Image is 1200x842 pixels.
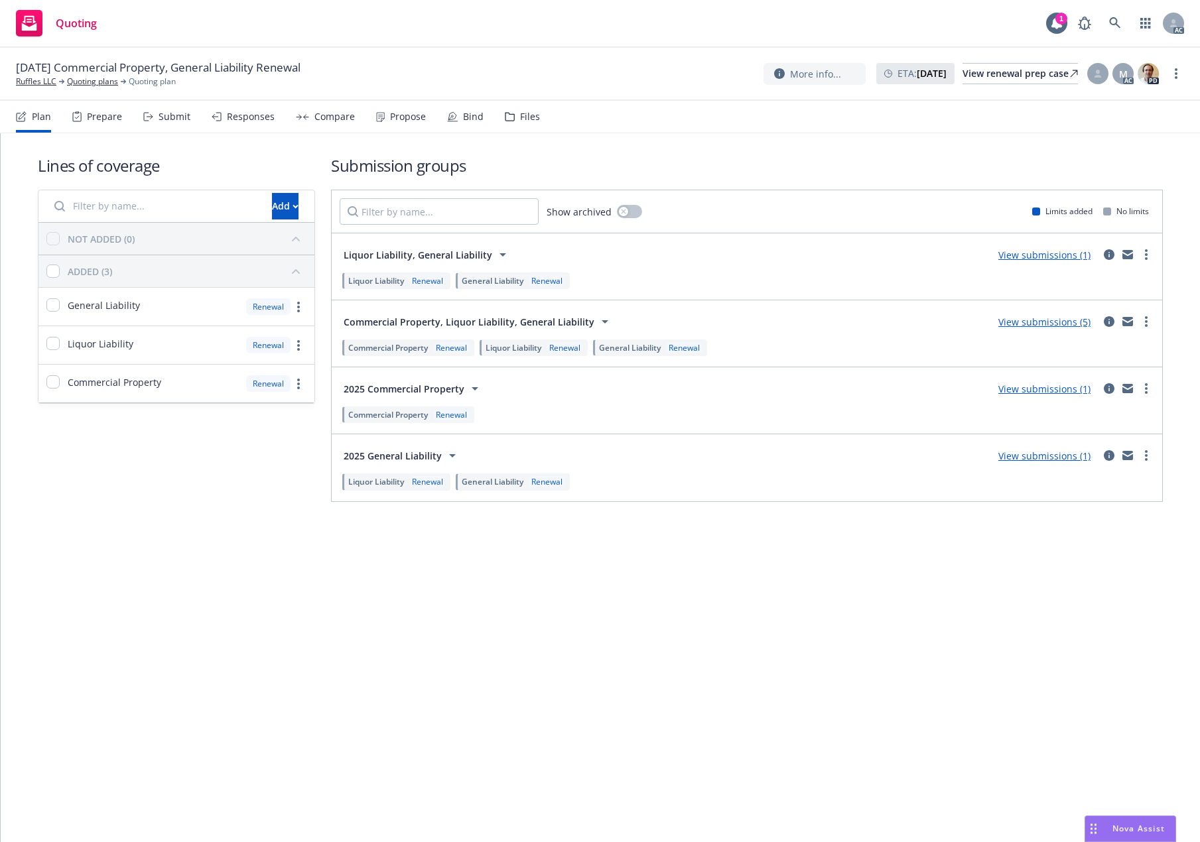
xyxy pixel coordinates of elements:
[32,111,51,122] div: Plan
[331,154,1163,176] h1: Submission groups
[344,382,464,396] span: 2025 Commercial Property
[963,64,1078,84] div: View renewal prep case
[433,409,470,420] div: Renewal
[159,111,190,122] div: Submit
[1138,381,1154,396] a: more
[666,342,702,353] div: Renewal
[998,249,1091,261] a: View submissions (1)
[68,228,306,249] button: NOT ADDED (0)
[227,111,275,122] div: Responses
[340,308,617,335] button: Commercial Property, Liquor Liability, General Liability
[344,248,492,262] span: Liquor Liability, General Liability
[462,476,523,487] span: General Liability
[790,67,841,81] span: More info...
[1101,448,1117,463] a: circleInformation
[246,375,291,392] div: Renewal
[917,67,947,80] strong: [DATE]
[68,265,112,278] div: ADDED (3)
[1138,314,1154,330] a: more
[314,111,355,122] div: Compare
[68,298,140,312] span: General Liability
[898,66,947,80] span: ETA :
[1085,815,1176,842] button: Nova Assist
[1120,247,1136,263] a: mail
[246,337,291,353] div: Renewal
[68,261,306,282] button: ADDED (3)
[87,111,122,122] div: Prepare
[998,450,1091,462] a: View submissions (1)
[38,154,315,176] h1: Lines of coverage
[433,342,470,353] div: Renewal
[1119,67,1128,81] span: M
[547,342,583,353] div: Renewal
[998,383,1091,395] a: View submissions (1)
[129,76,176,88] span: Quoting plan
[409,275,446,286] div: Renewal
[344,315,594,329] span: Commercial Property, Liquor Liability, General Liability
[486,342,541,353] span: Liquor Liability
[963,63,1078,84] a: View renewal prep case
[16,60,300,76] span: [DATE] Commercial Property, General Liability Renewal
[291,376,306,392] a: more
[272,193,299,219] button: Add
[1103,206,1149,217] div: No limits
[764,63,866,85] button: More info...
[348,275,404,286] span: Liquor Liability
[291,337,306,353] a: more
[463,111,484,122] div: Bind
[462,275,523,286] span: General Liability
[1120,314,1136,330] a: mail
[344,449,442,463] span: 2025 General Liability
[56,18,97,29] span: Quoting
[1032,206,1093,217] div: Limits added
[529,275,565,286] div: Renewal
[1138,63,1159,84] img: photo
[1085,816,1102,841] div: Drag to move
[68,337,133,351] span: Liquor Liability
[1120,448,1136,463] a: mail
[348,342,428,353] span: Commercial Property
[998,316,1091,328] a: View submissions (5)
[1101,314,1117,330] a: circleInformation
[291,299,306,315] a: more
[1101,247,1117,263] a: circleInformation
[1101,381,1117,396] a: circleInformation
[340,241,515,268] button: Liquor Liability, General Liability
[16,76,56,88] a: Ruffles LLC
[67,76,118,88] a: Quoting plans
[409,476,446,487] div: Renewal
[1112,823,1165,834] span: Nova Assist
[272,194,299,219] div: Add
[1138,247,1154,263] a: more
[599,342,661,353] span: General Liability
[246,298,291,315] div: Renewal
[1071,10,1098,36] a: Report a Bug
[340,442,464,469] button: 2025 General Liability
[340,198,539,225] input: Filter by name...
[1132,10,1159,36] a: Switch app
[348,476,404,487] span: Liquor Liability
[68,232,135,246] div: NOT ADDED (0)
[11,5,102,42] a: Quoting
[1120,381,1136,396] a: mail
[529,476,565,487] div: Renewal
[1138,448,1154,463] a: more
[1055,13,1067,25] div: 1
[390,111,426,122] div: Propose
[340,375,487,402] button: 2025 Commercial Property
[547,205,612,219] span: Show archived
[46,193,264,219] input: Filter by name...
[68,375,161,389] span: Commercial Property
[348,409,428,420] span: Commercial Property
[1102,10,1128,36] a: Search
[520,111,540,122] div: Files
[1168,66,1184,82] a: more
